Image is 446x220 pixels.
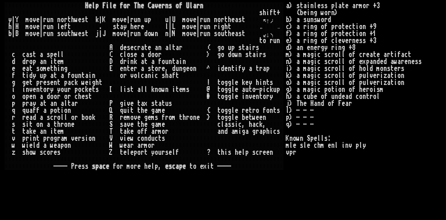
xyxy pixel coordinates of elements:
[33,51,36,58] div: t
[120,51,123,58] div: c
[134,16,137,23] div: u
[43,16,46,23] div: r
[120,2,123,9] div: f
[231,44,235,51] div: p
[200,2,203,9] div: n
[57,16,60,23] div: n
[165,2,168,9] div: n
[249,51,252,58] div: t
[46,23,50,30] div: u
[182,23,186,30] div: m
[12,23,15,30] div: |
[50,23,53,30] div: n
[137,30,141,37] div: n
[235,30,238,37] div: a
[123,23,127,30] div: y
[161,58,165,65] div: o
[127,51,130,58] div: o
[165,30,168,37] div: n
[165,23,168,30] div: l
[154,2,158,9] div: v
[158,58,161,65] div: f
[151,51,154,58] div: o
[182,58,186,65] div: n
[165,58,168,65] div: u
[228,44,231,51] div: u
[179,58,182,65] div: i
[235,16,238,23] div: a
[203,23,207,30] div: u
[231,16,235,23] div: e
[15,30,19,37] div: B
[172,23,175,30] div: L
[228,30,231,37] div: h
[113,2,116,9] div: e
[67,30,71,37] div: t
[67,23,71,30] div: t
[74,16,78,23] div: w
[242,16,245,23] div: t
[242,30,245,37] div: t
[123,58,127,65] div: r
[64,16,67,23] div: r
[99,30,102,37] div: |
[214,16,217,23] div: n
[102,2,106,9] div: F
[46,65,50,72] div: e
[151,2,154,9] div: a
[39,51,43,58] div: a
[141,2,144,9] div: e
[141,44,144,51] div: a
[154,30,158,37] div: n
[22,51,26,58] div: c
[71,16,74,23] div: h
[26,16,29,23] div: m
[144,58,148,65] div: t
[116,16,120,23] div: o
[130,23,134,30] div: h
[22,58,26,65] div: d
[130,16,134,23] div: r
[39,65,43,72] div: o
[172,58,175,65] div: t
[60,16,64,23] div: o
[221,30,224,37] div: u
[262,9,266,16] div: h
[109,51,113,58] div: C
[269,9,273,16] div: f
[130,58,134,65] div: n
[43,30,46,37] div: r
[29,16,33,23] div: o
[36,30,39,37] div: e
[175,44,179,51] div: a
[8,30,12,37] div: b
[249,44,252,51] div: i
[60,58,64,65] div: m
[120,58,123,65] div: d
[196,16,200,23] div: |
[123,44,127,51] div: e
[165,44,168,51] div: a
[207,51,210,58] div: >
[60,65,64,72] div: n
[148,51,151,58] div: d
[116,30,120,37] div: o
[269,30,273,37] div: ↘
[168,23,172,30] div: |
[50,65,53,72] div: t
[57,65,60,72] div: i
[252,44,256,51] div: r
[127,58,130,65] div: i
[228,16,231,23] div: h
[36,65,39,72] div: s
[123,2,127,9] div: o
[106,2,109,9] div: i
[154,44,158,51] div: a
[33,23,36,30] div: v
[67,16,71,23] div: t
[200,23,203,30] div: r
[266,9,269,16] div: i
[217,51,221,58] div: g
[29,65,33,72] div: t
[245,51,249,58] div: s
